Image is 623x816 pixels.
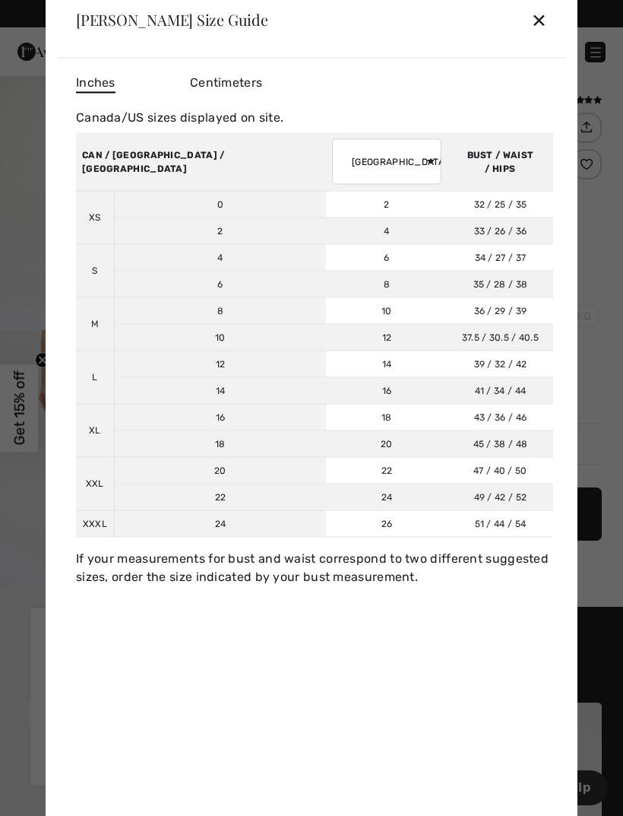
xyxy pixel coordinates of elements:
td: 18 [326,404,447,430]
span: Centimeters [190,75,262,89]
td: 12 [326,324,447,351]
span: 49 / 42 / 52 [474,491,527,502]
span: 34 / 27 / 37 [475,252,527,262]
td: XXXL [76,510,114,537]
td: 4 [114,244,326,271]
th: CAN / [GEOGRAPHIC_DATA] / [GEOGRAPHIC_DATA] [76,132,326,191]
td: 10 [114,324,326,351]
div: If your measurements for bust and waist correspond to two different suggested sizes, order the si... [76,549,553,586]
td: 2 [326,191,447,217]
td: S [76,244,114,297]
span: 41 / 34 / 44 [475,385,527,395]
td: 8 [326,271,447,297]
span: 39 / 32 / 42 [474,358,527,369]
span: 36 / 29 / 39 [474,305,527,316]
td: L [76,351,114,404]
td: 14 [114,377,326,404]
td: M [76,297,114,351]
td: 0 [114,191,326,217]
td: 20 [114,457,326,484]
td: 12 [114,351,326,377]
td: 24 [326,484,447,510]
td: XS [76,191,114,244]
td: 6 [114,271,326,297]
td: 22 [326,457,447,484]
span: 37.5 / 30.5 / 40.5 [462,332,539,342]
span: Help [35,11,66,24]
span: Inches [76,73,115,93]
span: 45 / 38 / 48 [473,438,528,449]
span: 47 / 40 / 50 [473,465,527,475]
td: XXL [76,457,114,510]
td: XL [76,404,114,457]
td: 4 [326,217,447,244]
td: 2 [114,217,326,244]
div: [PERSON_NAME] Size Guide [76,12,268,27]
td: 10 [326,297,447,324]
th: BUST / WAIST / HIPS [447,132,553,191]
span: 43 / 36 / 46 [474,411,527,422]
td: 20 [326,430,447,457]
span: 51 / 44 / 54 [475,518,527,529]
div: ✕ [531,4,547,36]
span: 32 / 25 / 35 [474,198,527,209]
span: 35 / 28 / 38 [473,278,528,289]
div: Canada/US sizes displayed on site. [76,108,553,126]
span: 33 / 26 / 36 [474,225,527,236]
td: 26 [326,510,447,537]
td: 8 [114,297,326,324]
td: 18 [114,430,326,457]
td: 16 [326,377,447,404]
td: 24 [114,510,326,537]
td: 16 [114,404,326,430]
td: 6 [326,244,447,271]
td: 22 [114,484,326,510]
td: 14 [326,351,447,377]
